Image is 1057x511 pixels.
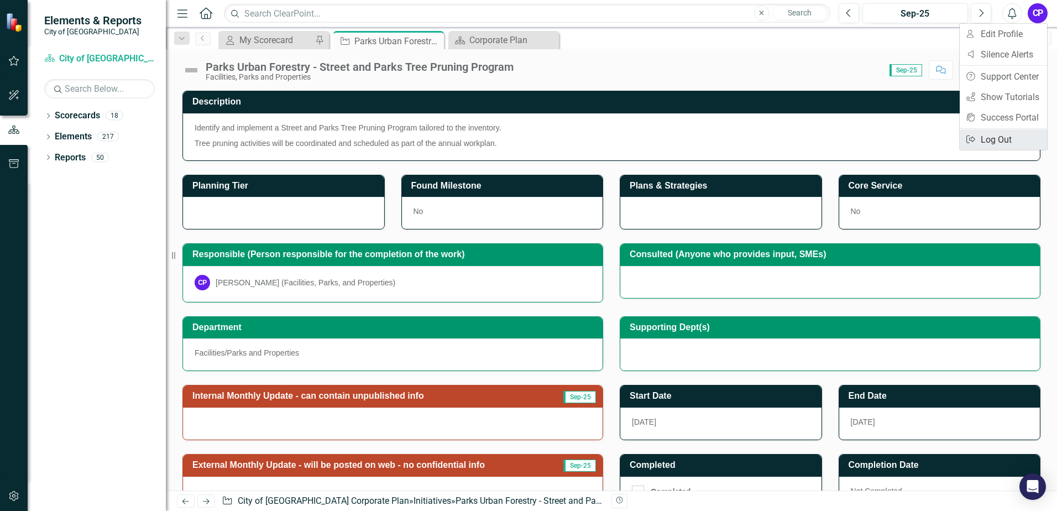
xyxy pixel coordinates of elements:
[192,322,597,332] h3: Department
[632,418,656,426] span: [DATE]
[195,135,1028,149] p: Tree pruning activities will be coordinated and scheduled as part of the annual workplan.
[451,33,556,47] a: Corporate Plan
[55,152,86,164] a: Reports
[960,107,1047,128] a: Success Portal
[960,44,1047,65] a: Silence Alerts
[195,348,299,357] span: Facilities/Parks and Properties
[55,109,100,122] a: Scorecards
[788,8,812,17] span: Search
[106,111,123,121] div: 18
[469,33,556,47] div: Corporate Plan
[414,496,451,506] a: Initiatives
[630,460,816,470] h3: Completed
[960,24,1047,44] a: Edit Profile
[192,391,546,401] h3: Internal Monthly Update - can contain unpublished info
[851,207,861,216] span: No
[866,7,964,20] div: Sep-25
[6,13,25,32] img: ClearPoint Strategy
[839,477,1040,509] div: Not Completed
[192,181,379,191] h3: Planning Tier
[960,129,1047,150] a: Log Out
[851,418,875,426] span: [DATE]
[630,322,1034,332] h3: Supporting Dept(s)
[55,131,92,143] a: Elements
[960,87,1047,107] a: Show Tutorials
[849,391,1035,401] h3: End Date
[195,275,210,290] div: CP
[222,495,603,508] div: » »
[44,27,142,36] small: City of [GEOGRAPHIC_DATA]
[849,181,1035,191] h3: Core Service
[563,460,596,472] span: Sep-25
[192,460,555,470] h3: External Monthly Update - will be posted on web - no confidential info
[239,33,312,47] div: My Scorecard
[354,34,441,48] div: Parks Urban Forestry - Street and Parks Tree Pruning Program
[849,460,1035,470] h3: Completion Date
[1019,473,1046,500] div: Open Intercom Messenger
[182,61,200,79] img: Not Defined
[192,249,597,259] h3: Responsible (Person responsible for the completion of the work)
[414,207,423,216] span: No
[630,249,1034,259] h3: Consulted (Anyone who provides input, SMEs)
[192,97,1034,107] h3: Description
[44,53,155,65] a: City of [GEOGRAPHIC_DATA] Corporate Plan
[206,61,514,73] div: Parks Urban Forestry - Street and Parks Tree Pruning Program
[44,79,155,98] input: Search Below...
[456,496,695,506] div: Parks Urban Forestry - Street and Parks Tree Pruning Program
[630,391,816,401] h3: Start Date
[97,132,119,142] div: 217
[960,66,1047,87] a: Support Center
[411,181,598,191] h3: Found Milestone
[216,277,395,288] div: [PERSON_NAME] (Facilities, Parks, and Properties)
[862,3,968,23] button: Sep-25
[91,153,109,162] div: 50
[221,33,312,47] a: My Scorecard
[772,6,828,21] button: Search
[195,122,1028,135] p: Identify and implement a Street and Parks Tree Pruning Program tailored to the inventory.
[1028,3,1048,23] button: CP
[630,181,816,191] h3: Plans & Strategies
[889,64,922,76] span: Sep-25
[206,73,514,81] div: Facilities, Parks and Properties
[224,4,830,23] input: Search ClearPoint...
[563,391,596,403] span: Sep-25
[238,496,409,506] a: City of [GEOGRAPHIC_DATA] Corporate Plan
[44,14,142,27] span: Elements & Reports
